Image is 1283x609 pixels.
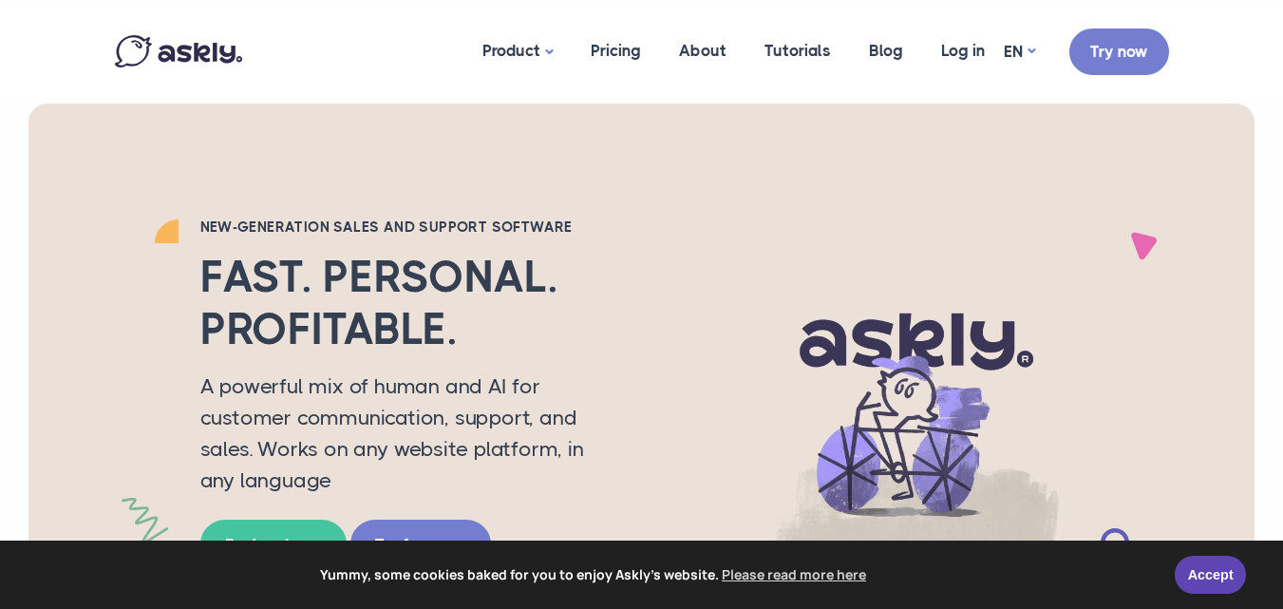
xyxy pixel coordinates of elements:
a: Product [463,5,572,99]
img: AI multilingual chat [651,257,1164,579]
a: Book a demo [200,520,347,570]
a: Try now [1069,29,1169,75]
a: Tutorials [745,5,850,97]
a: Pricing [572,5,660,97]
span: Yummy, some cookies baked for you to enjoy Askly's website. [28,561,1161,589]
a: Try free now [350,520,491,570]
a: learn more about cookies [719,561,869,589]
img: Askly [115,35,242,67]
a: About [660,5,745,97]
a: Blog [850,5,922,97]
a: Accept [1175,556,1246,594]
a: Log in [922,5,1004,97]
p: A powerful mix of human and AI for customer communication, support, and sales. Works on any websi... [200,371,623,496]
h2: Fast. Personal. Profitable. [200,251,623,355]
a: EN [1004,38,1035,66]
h2: New-generation sales and support software [200,218,623,237]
